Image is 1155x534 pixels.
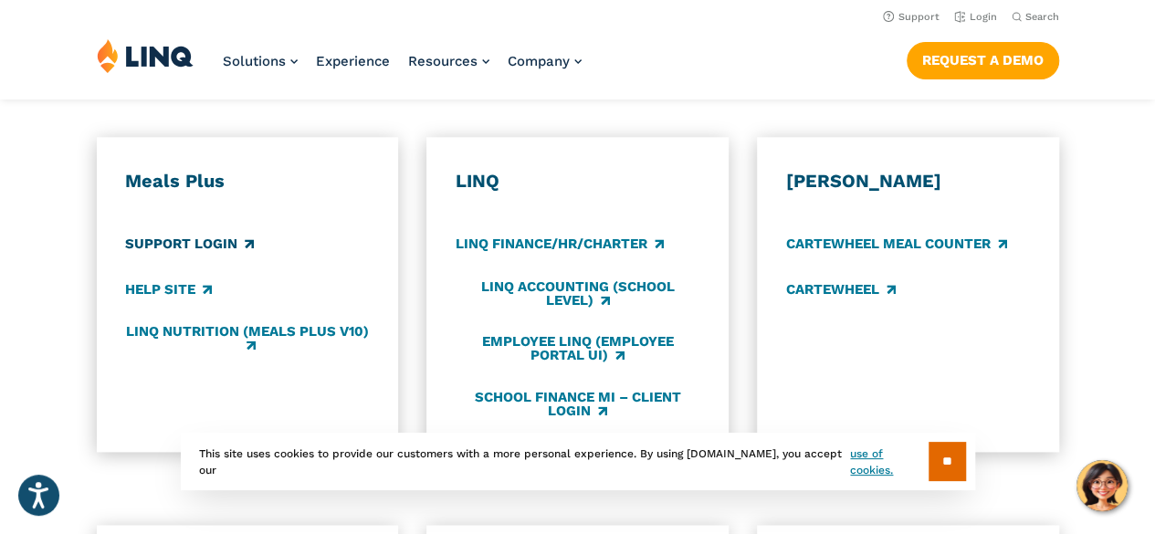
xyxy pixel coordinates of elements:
a: CARTEWHEEL [786,279,896,299]
span: Search [1025,11,1059,23]
a: Help Site [125,279,212,299]
a: Login [954,11,997,23]
span: Company [508,53,570,69]
h3: Meals Plus [125,170,369,194]
a: LINQ Finance/HR/Charter [456,235,664,255]
a: LINQ Nutrition (Meals Plus v10) [125,324,369,354]
span: Solutions [223,53,286,69]
a: Employee LINQ (Employee Portal UI) [456,334,699,364]
a: Support [883,11,940,23]
h3: LINQ [456,170,699,194]
a: School Finance MI – Client Login [456,389,699,419]
nav: Button Navigation [907,38,1059,79]
a: Resources [408,53,489,69]
div: This site uses cookies to provide our customers with a more personal experience. By using [DOMAIN... [181,433,975,490]
a: use of cookies. [850,445,928,478]
button: Open Search Bar [1012,10,1059,24]
a: Solutions [223,53,298,69]
img: LINQ | K‑12 Software [97,38,194,73]
a: Support Login [125,235,254,255]
a: CARTEWHEEL Meal Counter [786,235,1007,255]
a: Company [508,53,582,69]
h3: [PERSON_NAME] [786,170,1030,194]
span: Resources [408,53,478,69]
button: Hello, have a question? Let’s chat. [1076,460,1128,511]
nav: Primary Navigation [223,38,582,99]
a: Request a Demo [907,42,1059,79]
a: Experience [316,53,390,69]
a: LINQ Accounting (school level) [456,279,699,309]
